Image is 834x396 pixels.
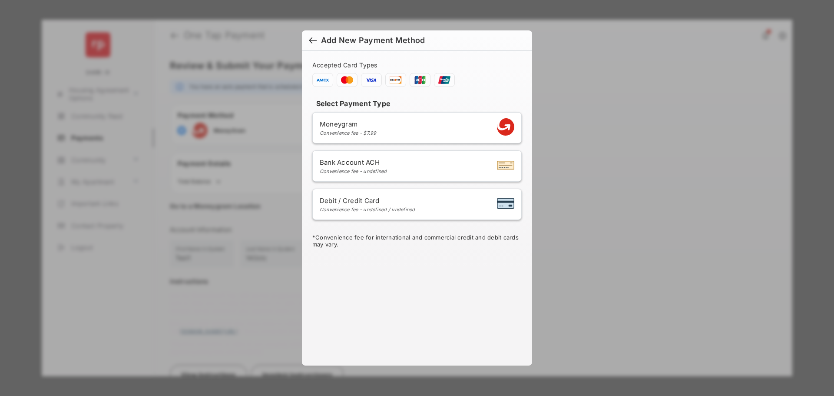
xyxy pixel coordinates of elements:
[320,130,377,136] div: Convenience fee - $7.99
[320,206,415,213] div: Convenience fee - undefined / undefined
[312,234,522,250] div: * Convenience fee for international and commercial credit and debit cards may vary.
[320,196,415,205] span: Debit / Credit Card
[320,168,387,174] div: Convenience fee - undefined
[321,36,425,45] div: Add New Payment Method
[312,61,381,69] span: Accepted Card Types
[320,158,387,166] span: Bank Account ACH
[320,120,377,128] span: Moneygram
[312,99,522,108] h4: Select Payment Type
